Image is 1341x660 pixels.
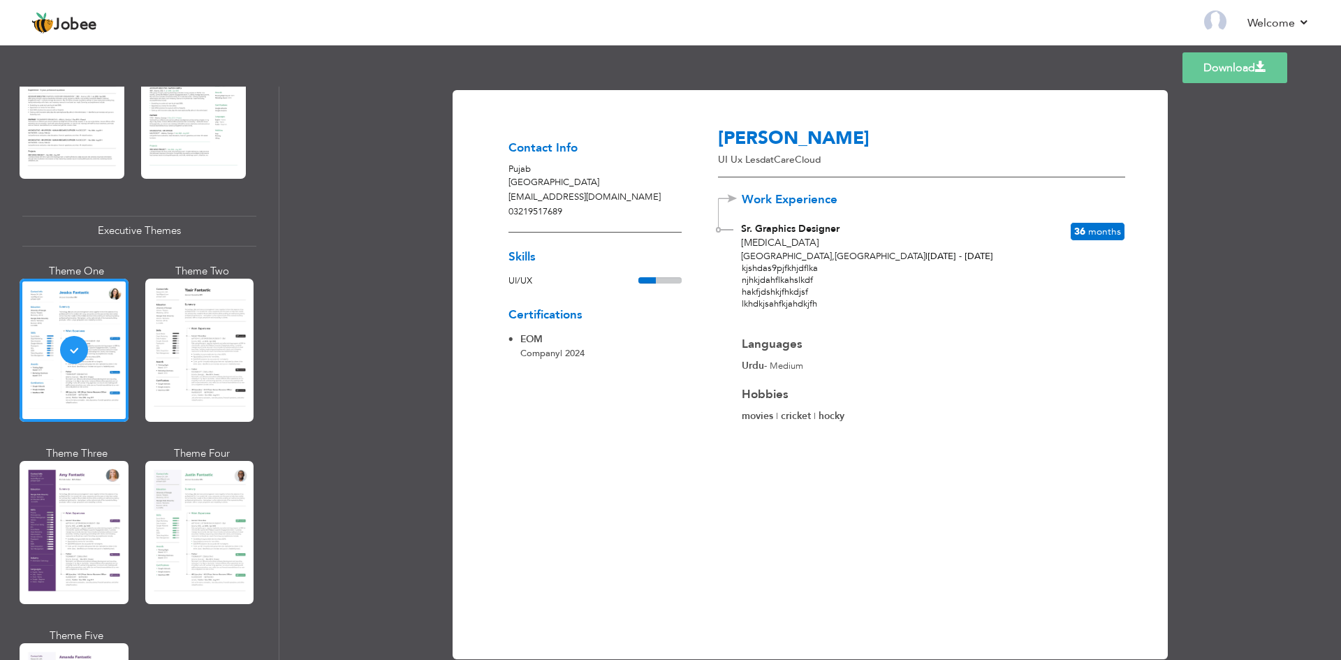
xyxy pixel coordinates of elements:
p: Pujab [GEOGRAPHIC_DATA] [508,163,682,190]
span: [GEOGRAPHIC_DATA] [GEOGRAPHIC_DATA] [741,250,925,263]
p: [EMAIL_ADDRESS][DOMAIN_NAME] [508,191,682,205]
p: UI Ux Lesd CareCloud [718,153,1023,167]
span: , [832,250,835,263]
span: [DATE] - [DATE] [925,250,993,263]
span: 2024 [565,347,585,360]
a: Download [1182,52,1287,83]
h3: Contact Info [508,142,682,155]
span: | [560,347,562,360]
h3: Hobbies [742,388,1109,402]
h3: Skills [508,251,682,264]
span: | [925,250,928,263]
div: Executive Themes [22,216,256,246]
span: at [765,153,774,166]
span: EOM [520,332,543,346]
div: Theme Four [148,446,257,461]
span: movies [742,409,773,423]
span: Months [1088,225,1121,238]
span: hocky [819,409,844,423]
div: Theme Five [22,629,131,643]
span: | [776,410,778,423]
p: Company [520,347,585,361]
div: Theme Three [22,446,131,461]
div: Theme One [22,264,131,279]
span: Urdu [742,359,764,372]
span: Sr. Graphics Designer [741,222,840,235]
p: 03219517689 [508,205,682,219]
span: [MEDICAL_DATA] [741,236,819,249]
span: 36 [1074,225,1085,238]
h3: Certifications [508,309,682,322]
h3: [PERSON_NAME] [718,129,1023,150]
div: UI/UX [508,274,638,288]
a: Jobee [31,12,97,34]
img: Profile Img [1204,10,1226,33]
span: | [814,410,816,423]
div: Theme Two [148,264,257,279]
div: kjshdas9pjfkhjdflka njhkjdahflkahslkdf hakfjdshkjfhkdjsf lkhdkjsahfkjahdkjfh [718,263,1122,322]
span: Jobee [54,17,97,33]
span: cricket [781,409,811,423]
span: Work Experience [742,193,860,207]
img: jobee.io [31,12,54,34]
h3: Languages [742,338,1109,351]
span: - Medium [742,360,803,372]
a: Welcome [1247,15,1310,31]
